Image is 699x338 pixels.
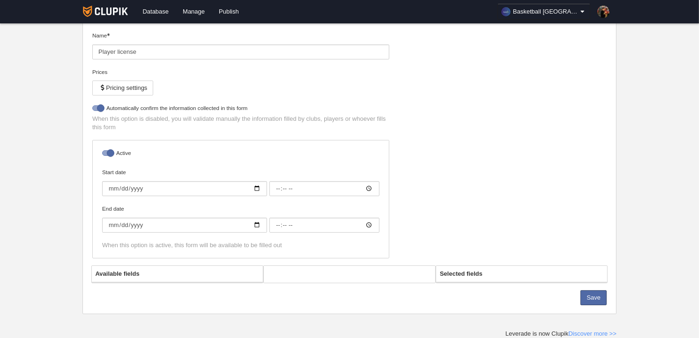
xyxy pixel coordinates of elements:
i: Mandatory [107,33,110,36]
label: Start date [102,168,379,196]
label: Name [92,31,389,59]
p: When this option is disabled, you will validate manually the information filled by clubs, players... [92,115,389,132]
span: Basketball [GEOGRAPHIC_DATA] [513,7,579,16]
div: Leverade is now Clupik [506,330,617,338]
label: Active [102,149,379,160]
input: End date [269,218,379,233]
input: Start date [102,181,267,196]
a: Basketball [GEOGRAPHIC_DATA] [498,4,590,20]
img: Pa7qpGGeTgmA.30x30.jpg [597,6,610,18]
img: Clupik [83,6,128,17]
label: End date [102,205,379,233]
label: Automatically confirm the information collected in this form [92,104,389,115]
input: Name [92,44,389,59]
th: Available fields [92,266,263,282]
th: Selected fields [436,266,608,282]
img: OaoeUhFU91XK.30x30.jpg [501,7,511,16]
button: Save [580,290,607,305]
a: Discover more >> [568,330,617,337]
input: End date [102,218,267,233]
button: Pricing settings [92,81,153,96]
div: When this option is active, this form will be available to be filled out [102,241,379,250]
input: Start date [269,181,379,196]
div: Prices [92,68,389,76]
